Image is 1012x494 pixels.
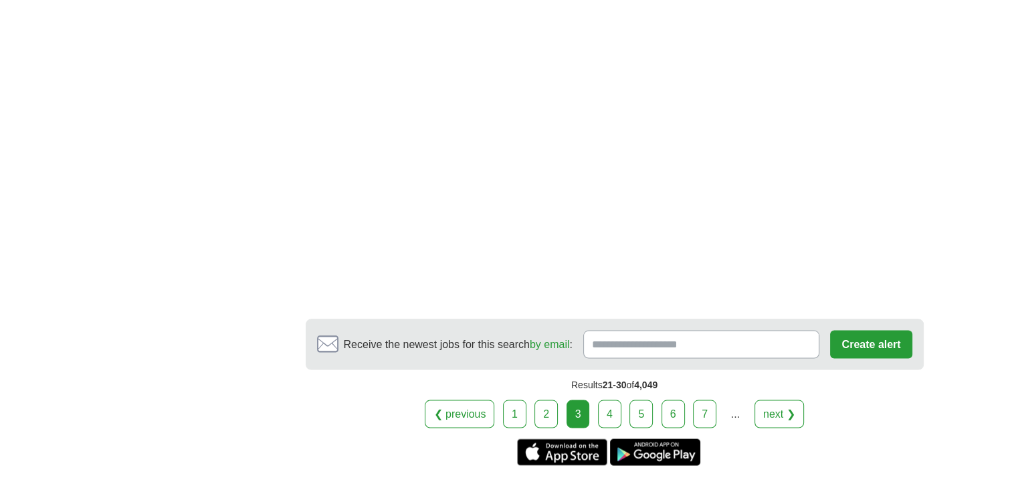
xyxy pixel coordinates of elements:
a: Get the Android app [610,438,700,465]
a: 1 [503,400,526,428]
a: 5 [629,400,653,428]
a: 6 [662,400,685,428]
button: Create alert [830,330,912,358]
a: 2 [534,400,558,428]
span: 4,049 [634,379,657,390]
a: 7 [693,400,716,428]
a: Get the iPhone app [517,438,607,465]
a: 4 [598,400,621,428]
span: 21-30 [603,379,627,390]
div: Results of [306,369,924,400]
a: by email [530,338,570,349]
a: next ❯ [754,400,804,428]
div: ... [722,400,748,427]
a: ❮ previous [425,400,494,428]
span: Receive the newest jobs for this search : [344,336,573,352]
div: 3 [567,400,590,428]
